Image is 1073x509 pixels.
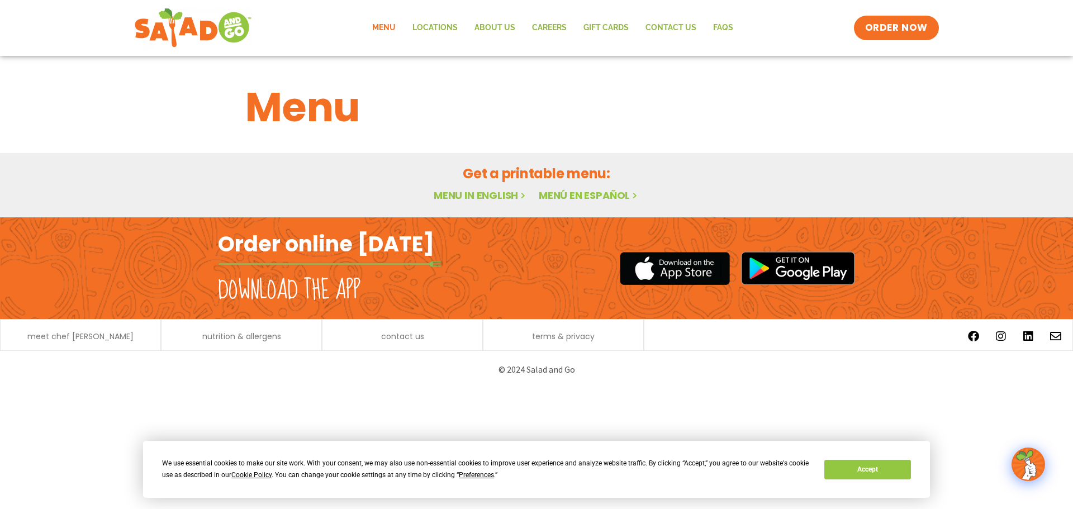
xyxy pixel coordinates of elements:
a: FAQs [705,15,742,41]
p: © 2024 Salad and Go [224,362,849,377]
img: appstore [620,250,730,287]
button: Accept [824,460,910,479]
span: Cookie Policy [231,471,272,479]
a: Menu in English [434,188,528,202]
a: Menú en español [539,188,639,202]
a: Careers [524,15,575,41]
img: google_play [741,251,855,285]
img: wpChatIcon [1013,449,1044,480]
a: terms & privacy [532,332,595,340]
img: fork [218,261,441,267]
a: Menu [364,15,404,41]
a: Locations [404,15,466,41]
a: About Us [466,15,524,41]
a: meet chef [PERSON_NAME] [27,332,134,340]
a: ORDER NOW [854,16,939,40]
a: contact us [381,332,424,340]
span: ORDER NOW [865,21,928,35]
a: GIFT CARDS [575,15,637,41]
h2: Get a printable menu: [245,164,828,183]
div: Cookie Consent Prompt [143,441,930,498]
h1: Menu [245,77,828,137]
div: We use essential cookies to make our site work. With your consent, we may also use non-essential ... [162,458,811,481]
nav: Menu [364,15,742,41]
a: Contact Us [637,15,705,41]
img: new-SAG-logo-768×292 [134,6,252,50]
h2: Order online [DATE] [218,230,434,258]
h2: Download the app [218,275,360,306]
span: Preferences [459,471,494,479]
a: nutrition & allergens [202,332,281,340]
